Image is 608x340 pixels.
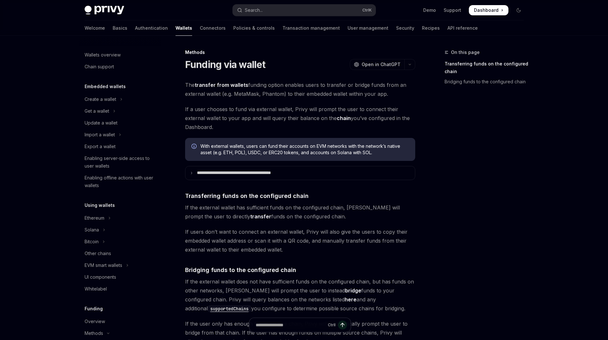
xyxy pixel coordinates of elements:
a: chain [337,115,351,122]
a: Wallets overview [79,49,161,61]
span: If a user chooses to fund via external wallet, Privy will prompt the user to connect their extern... [185,105,415,132]
div: Chain support [85,63,114,71]
div: EVM smart wallets [85,261,122,269]
span: If the external wallet has sufficient funds on the configured chain, [PERSON_NAME] will prompt th... [185,203,415,221]
div: Solana [85,226,99,234]
span: Dashboard [474,7,499,13]
a: supportedChains [208,305,251,312]
a: Other chains [79,248,161,259]
button: Send message [338,321,347,329]
span: Open in ChatGPT [362,61,401,68]
span: Bridging funds to the configured chain [185,266,296,274]
span: Transferring funds on the configured chain [185,192,309,200]
a: Enabling offline actions with user wallets [79,172,161,191]
img: dark logo [85,6,124,15]
button: Toggle Get a wallet section [79,105,161,117]
button: Toggle dark mode [514,5,524,15]
div: Enabling server-side access to user wallets [85,155,157,170]
button: Toggle EVM smart wallets section [79,260,161,271]
a: Transferring funds on the configured chain [445,59,529,77]
a: Recipes [422,20,440,36]
div: Export a wallet [85,143,116,150]
a: Dashboard [469,5,508,15]
a: Authentication [135,20,168,36]
a: Update a wallet [79,117,161,129]
a: Support [444,7,461,13]
a: Whitelabel [79,283,161,295]
strong: transfer from wallets [195,82,248,88]
span: The funding option enables users to transfer or bridge funds from an external wallet (e.g. MetaMa... [185,80,415,98]
code: supportedChains [208,305,251,312]
button: Open search [233,4,376,16]
div: Get a wallet [85,107,109,115]
button: Toggle Bitcoin section [79,236,161,247]
div: Search... [245,6,263,14]
a: Connectors [200,20,226,36]
strong: transfer [250,213,271,220]
span: On this page [451,49,480,56]
div: Enabling offline actions with user wallets [85,174,157,189]
a: User management [348,20,388,36]
div: UI components [85,273,116,281]
a: API reference [447,20,478,36]
div: Bitcoin [85,238,99,246]
span: If users don’t want to connect an external wallet, Privy will also give the users to copy their e... [185,227,415,254]
button: Toggle Methods section [79,328,161,339]
a: Policies & controls [233,20,275,36]
h1: Funding via wallet [185,59,266,70]
div: Create a wallet [85,95,116,103]
div: Methods [85,329,103,337]
a: UI components [79,271,161,283]
a: Demo [423,7,436,13]
div: Whitelabel [85,285,107,293]
div: Ethereum [85,214,104,222]
svg: Info [191,144,198,150]
a: Transaction management [282,20,340,36]
span: Ctrl K [362,8,372,13]
div: Wallets overview [85,51,121,59]
div: Update a wallet [85,119,117,127]
a: Security [396,20,414,36]
span: If the external wallet does not have sufficient funds on the configured chain, but has funds on o... [185,277,415,313]
h5: Funding [85,305,103,313]
a: Welcome [85,20,105,36]
button: Toggle Solana section [79,224,161,236]
a: Chain support [79,61,161,72]
button: Toggle Import a wallet section [79,129,161,140]
div: Overview [85,318,105,325]
button: Open in ChatGPT [350,59,404,70]
input: Ask a question... [256,318,325,332]
div: Other chains [85,250,111,257]
a: Wallets [176,20,192,36]
a: Bridging funds to the configured chain [445,77,529,87]
a: Basics [113,20,127,36]
h5: Embedded wallets [85,83,126,90]
button: Toggle Create a wallet section [79,94,161,105]
div: Import a wallet [85,131,115,139]
a: here [345,296,357,303]
h5: Using wallets [85,201,115,209]
strong: bridge [345,287,361,294]
button: Toggle Ethereum section [79,212,161,224]
a: Export a wallet [79,141,161,152]
a: Enabling server-side access to user wallets [79,153,161,172]
span: With external wallets, users can fund their accounts on EVM networks with the network’s native as... [200,143,409,156]
a: Overview [79,316,161,327]
div: Methods [185,49,415,56]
